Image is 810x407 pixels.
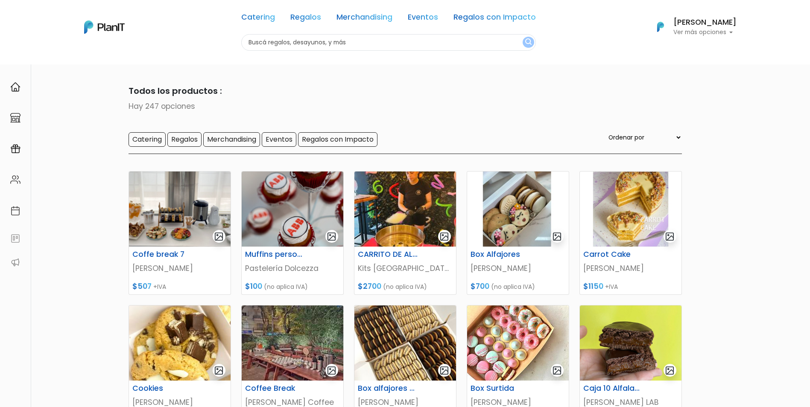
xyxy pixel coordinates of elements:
a: Eventos [408,14,438,24]
p: [PERSON_NAME] [583,263,678,274]
img: gallery-light [214,232,224,241]
input: Merchandising [203,132,260,147]
img: gallery-light [665,232,675,241]
p: Kits [GEOGRAPHIC_DATA] [358,263,453,274]
img: thumb_WhatsApp_Image_2023-11-27_at_15.39.20.jpg [580,172,681,247]
img: thumb_WhatsApp_Image_2022-09-28_at_09.25.56.jpeg [354,305,456,381]
img: thumb_coffe.png [129,172,231,247]
img: gallery-light [439,366,449,375]
span: $700 [471,281,489,291]
img: thumb_WhatsApp_Image_2023-04-25_at_14.19.22__1_.jpeg [354,172,456,247]
h6: Muffins personalizados [240,250,310,259]
img: gallery-light [552,232,562,241]
input: Buscá regalos, desayunos, y más [241,34,536,51]
img: feedback-78b5a0c8f98aac82b08bfc38622c3050aee476f2c9584af64705fc4e61158814.svg [10,233,20,244]
h6: Caja 10 Alfalabers [578,384,648,393]
p: Ver más opciones [673,29,737,35]
span: $100 [245,281,262,291]
img: gallery-light [439,232,449,241]
a: Merchandising [336,14,392,24]
a: Regalos [290,14,321,24]
input: Eventos [262,132,296,147]
img: search_button-432b6d5273f82d61273b3651a40e1bd1b912527efae98b1b7a1b2c0702e16a8d.svg [525,38,532,47]
img: gallery-light [665,366,675,375]
a: gallery-light Carrot Cake [PERSON_NAME] $1150 +IVA [579,171,682,295]
input: Regalos con Impacto [298,132,377,147]
img: PlanIt Logo [84,20,125,34]
img: thumb_WhatsApp_Image_2022-09-28_at_09.29.21.jpeg [129,305,231,381]
h6: [PERSON_NAME] [673,19,737,26]
img: partners-52edf745621dab592f3b2c58e3bca9d71375a7ef29c3b500c9f145b62cc070d4.svg [10,257,20,267]
a: Regalos con Impacto [453,14,536,24]
input: Regalos [167,132,202,147]
h6: CARRITO DE ALGODÓN DE AZUCAR [353,250,423,259]
span: $2700 [358,281,381,291]
span: $507 [132,281,152,291]
img: thumb_WhatsApp_Image_2022-05-03_at_13.50.34.jpeg [242,305,343,381]
p: [PERSON_NAME] [132,263,227,274]
img: thumb_box_surtida.jpg [467,305,569,381]
img: thumb_Dulces_personalizados.jpg [242,172,343,247]
a: gallery-light CARRITO DE ALGODÓN DE AZUCAR Kits [GEOGRAPHIC_DATA] $2700 (no aplica IVA) [354,171,456,295]
h6: Cookies [127,384,197,393]
a: gallery-light Coffe break 7 [PERSON_NAME] $507 +IVA [129,171,231,295]
img: people-662611757002400ad9ed0e3c099ab2801c6687ba6c219adb57efc949bc21e19d.svg [10,174,20,185]
img: thumb_image__copia___copia___copia___copia___copia___copia___copia___copia___copia_-Photoroom__6_... [467,172,569,247]
h6: Box Alfajores [465,250,535,259]
span: +IVA [153,282,166,291]
button: PlanIt Logo [PERSON_NAME] Ver más opciones [646,16,737,38]
h6: Box alfajores para compartir [353,384,423,393]
a: gallery-light Muffins personalizados Pastelería Dolcezza $100 (no aplica IVA) [241,171,344,295]
p: Hay 247 opciones [129,101,682,112]
p: [PERSON_NAME] [471,263,565,274]
p: Pastelería Dolcezza [245,263,340,274]
h6: Coffe break 7 [127,250,197,259]
img: thumb_d9431d_b1ce1e5a7cb5406481617c19321d129e_mv2.jpg [580,305,681,381]
img: PlanIt Logo [651,17,670,36]
img: gallery-light [327,366,336,375]
span: +IVA [605,282,618,291]
img: gallery-light [214,366,224,375]
img: campaigns-02234683943229c281be62815700db0a1741e53638e28bf9629b52c665b00959.svg [10,144,20,154]
h6: Carrot Cake [578,250,648,259]
span: $1150 [583,281,603,291]
span: (no aplica IVA) [491,282,535,291]
span: (no aplica IVA) [264,282,308,291]
img: calendar-87d922413cdce8b2cf7b7f5f62616a5cf9e4887200fb71536465627b3292af00.svg [10,206,20,216]
img: gallery-light [327,232,336,241]
input: Catering [129,132,166,147]
a: gallery-light Box Alfajores [PERSON_NAME] $700 (no aplica IVA) [467,171,569,295]
img: home-e721727adea9d79c4d83392d1f703f7f8bce08238fde08b1acbfd93340b81755.svg [10,82,20,92]
span: (no aplica IVA) [383,282,427,291]
p: Todos los productos : [129,84,682,97]
h6: Box Surtida [465,384,535,393]
h6: Coffee Break [240,384,310,393]
img: gallery-light [552,366,562,375]
a: Catering [241,14,275,24]
img: marketplace-4ceaa7011d94191e9ded77b95e3339b90024bf715f7c57f8cf31f2d8c509eaba.svg [10,113,20,123]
